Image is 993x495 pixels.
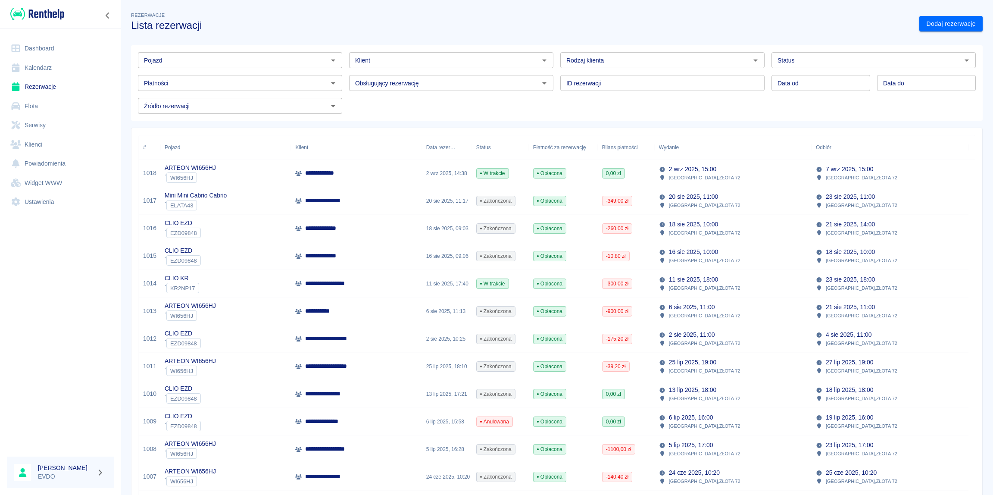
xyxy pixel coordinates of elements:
[669,220,718,229] p: 18 sie 2025, 10:00
[603,169,625,177] span: 0,00 zł
[167,423,200,429] span: EZD09848
[669,477,740,485] p: [GEOGRAPHIC_DATA] , ZŁOTA 72
[165,301,216,310] p: ARTEON WI656HJ
[165,357,216,366] p: ARTEON WI656HJ
[291,135,422,160] div: Klient
[534,307,566,315] span: Opłacona
[165,366,216,376] div: `
[919,16,983,32] a: Dodaj rezerwację
[826,385,873,395] p: 18 lip 2025, 18:00
[477,169,509,177] span: W trakcie
[7,97,114,116] a: Flota
[603,197,632,205] span: -349,00 zł
[603,225,632,232] span: -260,00 zł
[534,225,566,232] span: Opłacona
[143,279,156,288] a: 1014
[426,135,456,160] div: Data rezerwacji
[143,307,156,316] a: 1013
[826,165,873,174] p: 7 wrz 2025, 15:00
[669,385,716,395] p: 13 lip 2025, 18:00
[477,473,515,481] span: Zakończona
[7,7,64,21] a: Renthelp logo
[327,77,339,89] button: Otwórz
[669,413,713,422] p: 6 lip 2025, 16:00
[456,141,468,154] button: Sort
[669,468,720,477] p: 24 cze 2025, 10:20
[167,230,200,236] span: EZD09848
[143,445,156,454] a: 1008
[669,367,740,375] p: [GEOGRAPHIC_DATA] , ZŁOTA 72
[422,215,472,242] div: 18 sie 2025, 09:03
[669,174,740,182] p: [GEOGRAPHIC_DATA] , ZŁOTA 72
[143,362,156,371] a: 1011
[534,418,566,426] span: Opłacona
[101,10,114,21] button: Zwiń nawigację
[477,418,512,426] span: Anulowana
[669,247,718,257] p: 16 sie 2025, 10:00
[534,280,566,288] span: Opłacona
[826,441,873,450] p: 23 lip 2025, 17:00
[826,192,875,201] p: 23 sie 2025, 11:00
[669,201,740,209] p: [GEOGRAPHIC_DATA] , ZŁOTA 72
[422,270,472,298] div: 11 sie 2025, 17:40
[477,197,515,205] span: Zakończona
[477,335,515,343] span: Zakończona
[165,135,180,160] div: Pojazd
[826,450,897,457] p: [GEOGRAPHIC_DATA] , ZŁOTA 72
[534,390,566,398] span: Opłacona
[422,463,472,491] div: 24 cze 2025, 10:20
[160,135,291,160] div: Pojazd
[877,75,976,91] input: DD.MM.YYYY
[826,330,872,339] p: 4 sie 2025, 11:00
[534,335,566,343] span: Opłacona
[7,154,114,173] a: Powiadomienia
[167,285,199,291] span: KR2NP17
[165,283,199,293] div: `
[165,274,199,283] p: CLIO KR
[826,413,873,422] p: 19 lip 2025, 16:00
[538,54,550,66] button: Otwórz
[167,395,200,402] span: EZD09848
[422,135,472,160] div: Data rezerwacji
[603,390,625,398] span: 0,00 zł
[167,478,197,485] span: WI656HJ
[669,192,718,201] p: 20 sie 2025, 11:00
[10,7,64,21] img: Renthelp logo
[812,135,968,160] div: Odbiór
[167,257,200,264] span: EZD09848
[603,280,632,288] span: -300,00 zł
[165,338,201,348] div: `
[7,58,114,78] a: Kalendarz
[831,141,843,154] button: Sort
[422,380,472,408] div: 13 lip 2025, 17:21
[143,169,156,178] a: 1018
[327,100,339,112] button: Otwórz
[7,173,114,193] a: Widget WWW
[477,445,515,453] span: Zakończona
[826,284,897,292] p: [GEOGRAPHIC_DATA] , ZŁOTA 72
[422,408,472,435] div: 6 lip 2025, 15:58
[167,313,197,319] span: WI656HJ
[165,246,201,255] p: CLIO EZD
[534,445,566,453] span: Opłacona
[165,200,227,210] div: `
[603,473,632,481] span: -140,40 zł
[143,224,156,233] a: 1016
[603,252,629,260] span: -10,80 zł
[669,395,740,402] p: [GEOGRAPHIC_DATA] , ZŁOTA 72
[602,135,638,160] div: Bilans płatności
[422,298,472,325] div: 6 sie 2025, 11:13
[598,135,655,160] div: Bilans płatności
[538,77,550,89] button: Otwórz
[826,339,897,347] p: [GEOGRAPHIC_DATA] , ZŁOTA 72
[165,421,201,431] div: `
[165,219,201,228] p: CLIO EZD
[7,116,114,135] a: Serwisy
[477,307,515,315] span: Zakończona
[826,229,897,237] p: [GEOGRAPHIC_DATA] , ZŁOTA 72
[655,135,812,160] div: Wydanie
[167,451,197,457] span: WI656HJ
[131,13,165,18] span: Rezerwacje
[679,141,691,154] button: Sort
[826,312,897,320] p: [GEOGRAPHIC_DATA] , ZŁOTA 72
